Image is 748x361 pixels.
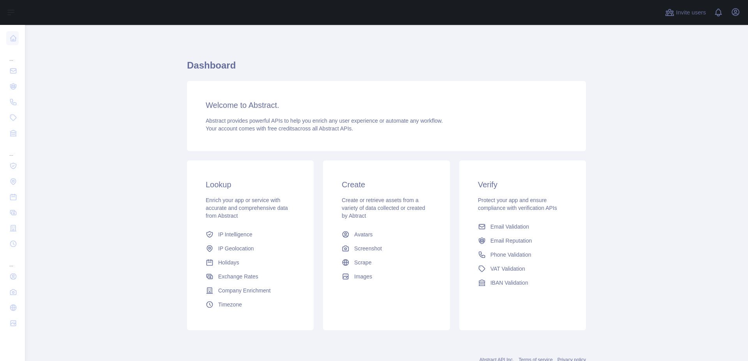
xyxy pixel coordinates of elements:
span: IP Geolocation [218,245,254,252]
a: Exchange Rates [203,269,298,284]
h3: Verify [478,179,567,190]
span: Phone Validation [490,251,531,259]
a: Avatars [339,227,434,241]
div: ... [6,252,19,268]
span: VAT Validation [490,265,525,273]
a: Email Validation [475,220,570,234]
span: Images [354,273,372,280]
span: Company Enrichment [218,287,271,294]
span: Abstract provides powerful APIs to help you enrich any user experience or automate any workflow. [206,118,443,124]
span: Timezone [218,301,242,308]
h3: Welcome to Abstract. [206,100,567,111]
span: Your account comes with across all Abstract APIs. [206,125,353,132]
span: Exchange Rates [218,273,258,280]
span: Scrape [354,259,371,266]
span: Invite users [676,8,706,17]
span: IP Intelligence [218,231,252,238]
a: Company Enrichment [203,284,298,298]
span: Avatars [354,231,372,238]
h1: Dashboard [187,59,586,78]
span: Email Reputation [490,237,532,245]
a: IBAN Validation [475,276,570,290]
span: Screenshot [354,245,382,252]
span: Create or retrieve assets from a variety of data collected or created by Abtract [342,197,425,219]
h3: Create [342,179,431,190]
span: IBAN Validation [490,279,528,287]
a: Holidays [203,255,298,269]
a: Images [339,269,434,284]
a: IP Intelligence [203,227,298,241]
span: free credits [268,125,295,132]
a: VAT Validation [475,262,570,276]
span: Holidays [218,259,239,266]
a: Scrape [339,255,434,269]
a: Email Reputation [475,234,570,248]
span: Protect your app and ensure compliance with verification APIs [478,197,557,211]
a: Screenshot [339,241,434,255]
a: Phone Validation [475,248,570,262]
a: IP Geolocation [203,241,298,255]
a: Timezone [203,298,298,312]
span: Enrich your app or service with accurate and comprehensive data from Abstract [206,197,288,219]
div: ... [6,142,19,157]
h3: Lookup [206,179,295,190]
div: ... [6,47,19,62]
span: Email Validation [490,223,529,231]
button: Invite users [663,6,707,19]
